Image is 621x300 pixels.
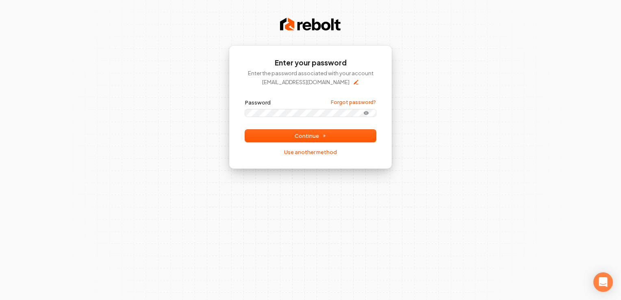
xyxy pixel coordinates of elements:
[353,79,359,85] button: Edit
[280,16,341,33] img: Rebolt Logo
[295,132,326,139] span: Continue
[593,272,613,292] div: Open Intercom Messenger
[358,108,374,118] button: Show password
[245,58,376,68] h1: Enter your password
[331,99,376,106] a: Forgot password?
[245,70,376,77] p: Enter the password associated with your account
[284,148,337,156] a: Use another method
[245,130,376,142] button: Continue
[245,99,271,106] label: Password
[262,78,350,86] p: [EMAIL_ADDRESS][DOMAIN_NAME]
